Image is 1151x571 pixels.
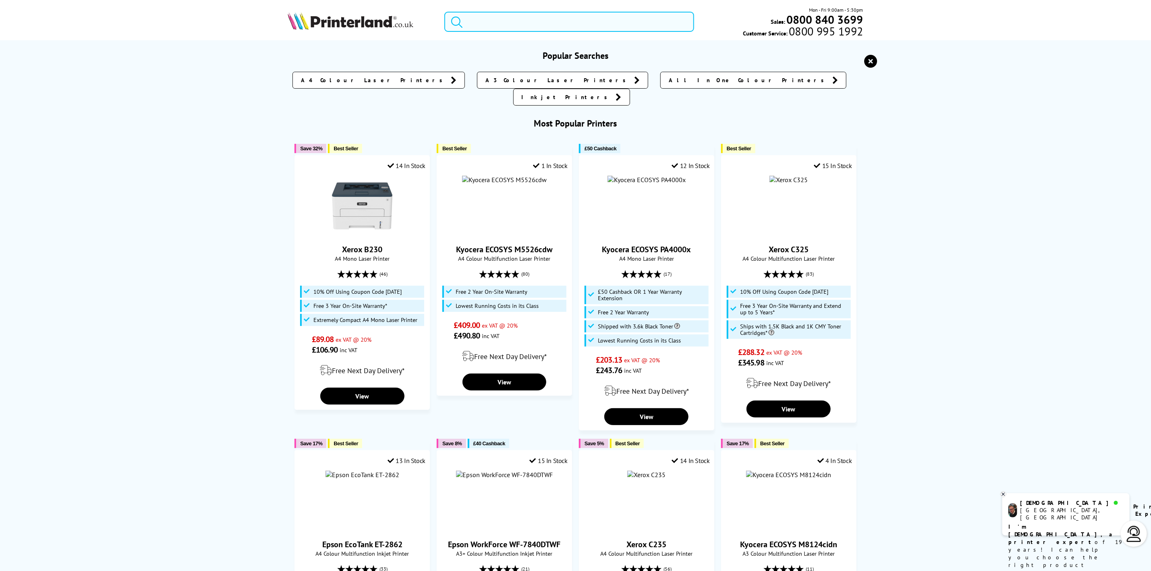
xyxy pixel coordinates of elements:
img: Printerland Logo [288,12,413,30]
div: 14 In Stock [388,162,425,170]
img: user-headset-light.svg [1126,526,1142,542]
span: ex VAT @ 20% [624,356,660,364]
a: View [320,388,404,405]
span: £203.13 [596,355,622,365]
span: £106.90 [312,345,338,355]
span: £50 Cashback OR 1 Year Warranty Extension [598,289,706,301]
span: Shipped with 3.6k Black Toner [598,323,680,330]
img: Kyocera ECOSYS PA4000x [608,176,686,184]
span: inc VAT [766,359,784,367]
span: A4 Mono Laser Printer [299,255,425,262]
span: £409.00 [454,320,480,330]
a: Kyocera ECOSYS M5526cdw [456,244,553,255]
span: ex VAT @ 20% [766,349,802,356]
div: modal_delivery [299,359,425,382]
span: Save 32% [300,145,322,152]
h3: Most Popular Printers [288,118,863,129]
span: Best Seller [334,145,358,152]
span: ex VAT @ 20% [336,336,371,343]
span: A3+ Colour Multifunction Inkjet Printer [441,550,568,557]
div: 13 In Stock [388,457,425,465]
h3: Popular Searches [288,50,863,61]
span: Best Seller [442,145,467,152]
span: Customer Service: [743,27,863,37]
a: Inkjet Printers [513,89,630,106]
a: Xerox B230 [332,230,392,238]
a: Kyocera ECOSYS PA4000x [602,244,691,255]
span: inc VAT [340,346,357,354]
div: [DEMOGRAPHIC_DATA] [1020,499,1123,507]
a: Xerox B230 [342,244,382,255]
span: £490.80 [454,330,480,341]
span: (46) [380,266,388,282]
span: Extremely Compact A4 Mono Laser Printer [313,317,417,323]
img: Xerox C235 [627,471,666,479]
span: £40 Cashback [473,440,505,446]
img: Epson WorkForce WF-7840DTWF [456,471,553,479]
span: Best Seller [334,440,358,446]
span: Best Seller [727,145,751,152]
span: 10% Off Using Coupon Code [DATE] [740,289,828,295]
a: Kyocera ECOSYS M8124cidn [740,539,837,550]
button: Best Seller [610,439,644,448]
span: £345.98 [738,357,764,368]
span: 10% Off Using Coupon Code [DATE] [313,289,402,295]
a: 0800 840 3699 [786,16,863,23]
span: Best Seller [616,440,640,446]
span: A4 Colour Multifunction Laser Printer [441,255,568,262]
span: A3 Colour Multifunction Laser Printer [726,550,852,557]
button: Save 17% [721,439,753,448]
img: Xerox B230 [332,176,392,236]
span: A3 Colour Laser Printers [485,76,630,84]
span: Save 17% [727,440,749,446]
button: Best Seller [437,144,471,153]
span: £50 Cashback [585,145,616,152]
div: modal_delivery [726,372,852,395]
p: of 19 years! I can help you choose the right product [1008,523,1124,569]
span: Save 17% [300,440,322,446]
span: inc VAT [482,332,500,340]
span: 0800 995 1992 [788,27,863,35]
a: View [462,374,547,390]
button: £50 Cashback [579,144,620,153]
div: 12 In Stock [672,162,710,170]
span: (83) [806,266,814,282]
span: All In One Colour Printers [669,76,828,84]
img: Kyocera ECOSYS M8124cidn [746,471,831,479]
button: Best Seller [755,439,789,448]
img: Xerox C325 [769,176,808,184]
span: Save 5% [585,440,604,446]
span: Free 3 Year On-Site Warranty* [313,303,387,309]
div: 1 In Stock [533,162,568,170]
span: Inkjet Printers [522,93,612,101]
div: modal_delivery [583,380,710,402]
button: Best Seller [721,144,755,153]
img: Kyocera ECOSYS M5526cdw [462,176,547,184]
span: Free 2 Year Warranty [598,309,649,316]
a: Xerox C325 [769,244,809,255]
span: Best Seller [760,440,785,446]
div: 15 In Stock [530,457,568,465]
span: Lowest Running Costs in its Class [598,337,681,344]
span: Sales: [771,18,786,25]
span: Ships with 1.5K Black and 1K CMY Toner Cartridges* [740,323,848,336]
span: Mon - Fri 9:00am - 5:30pm [809,6,863,14]
b: I'm [DEMOGRAPHIC_DATA], a printer expert [1008,523,1115,546]
span: A4 Colour Laser Printers [301,76,447,84]
a: Xerox C235 [626,539,666,550]
a: A4 Colour Laser Printers [292,72,465,89]
button: Best Seller [328,144,362,153]
span: A4 Colour Multifunction Laser Printer [726,255,852,262]
div: 14 In Stock [672,457,710,465]
span: A4 Colour Multifunction Inkjet Printer [299,550,425,557]
div: modal_delivery [441,345,568,368]
img: Epson EcoTank ET-2862 [326,471,399,479]
a: View [747,401,831,417]
span: A4 Mono Laser Printer [583,255,710,262]
a: Printerland Logo [288,12,434,31]
a: All In One Colour Printers [660,72,846,89]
